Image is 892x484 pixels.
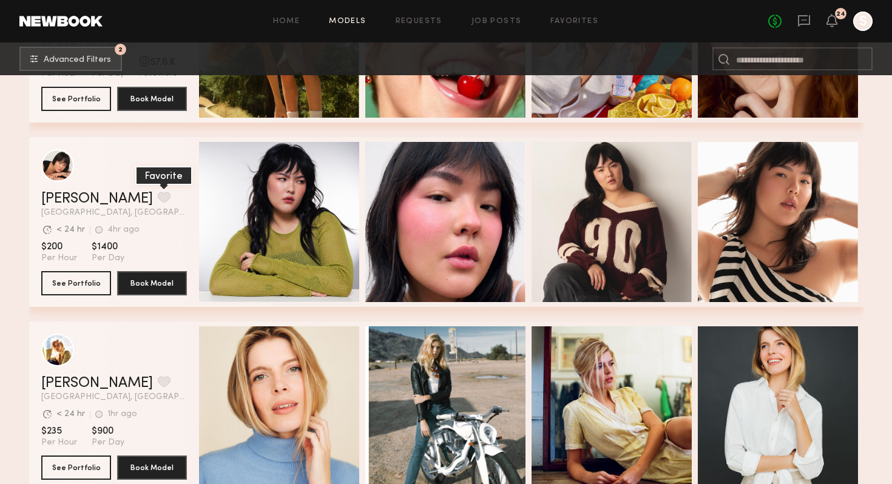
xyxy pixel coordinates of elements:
[118,47,123,52] span: 2
[41,253,77,264] span: Per Hour
[117,271,187,295] button: Book Model
[19,47,122,71] button: 2Advanced Filters
[107,410,137,418] div: 1hr ago
[92,253,124,264] span: Per Day
[273,18,300,25] a: Home
[853,12,873,31] a: S
[329,18,366,25] a: Models
[92,241,124,253] span: $1400
[41,455,111,480] button: See Portfolio
[44,56,111,64] span: Advanced Filters
[836,11,845,18] div: 24
[550,18,598,25] a: Favorites
[92,437,124,448] span: Per Day
[107,226,140,234] div: 4hr ago
[41,425,77,437] span: $235
[396,18,442,25] a: Requests
[117,455,187,480] button: Book Model
[41,271,111,295] button: See Portfolio
[41,192,153,206] a: [PERSON_NAME]
[41,437,77,448] span: Per Hour
[41,241,77,253] span: $200
[56,410,85,418] div: < 24 hr
[56,226,85,234] div: < 24 hr
[41,209,187,217] span: [GEOGRAPHIC_DATA], [GEOGRAPHIC_DATA]
[41,393,187,402] span: [GEOGRAPHIC_DATA], [GEOGRAPHIC_DATA]
[92,425,124,437] span: $900
[41,87,111,111] button: See Portfolio
[117,87,187,111] button: Book Model
[41,376,153,391] a: [PERSON_NAME]
[471,18,522,25] a: Job Posts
